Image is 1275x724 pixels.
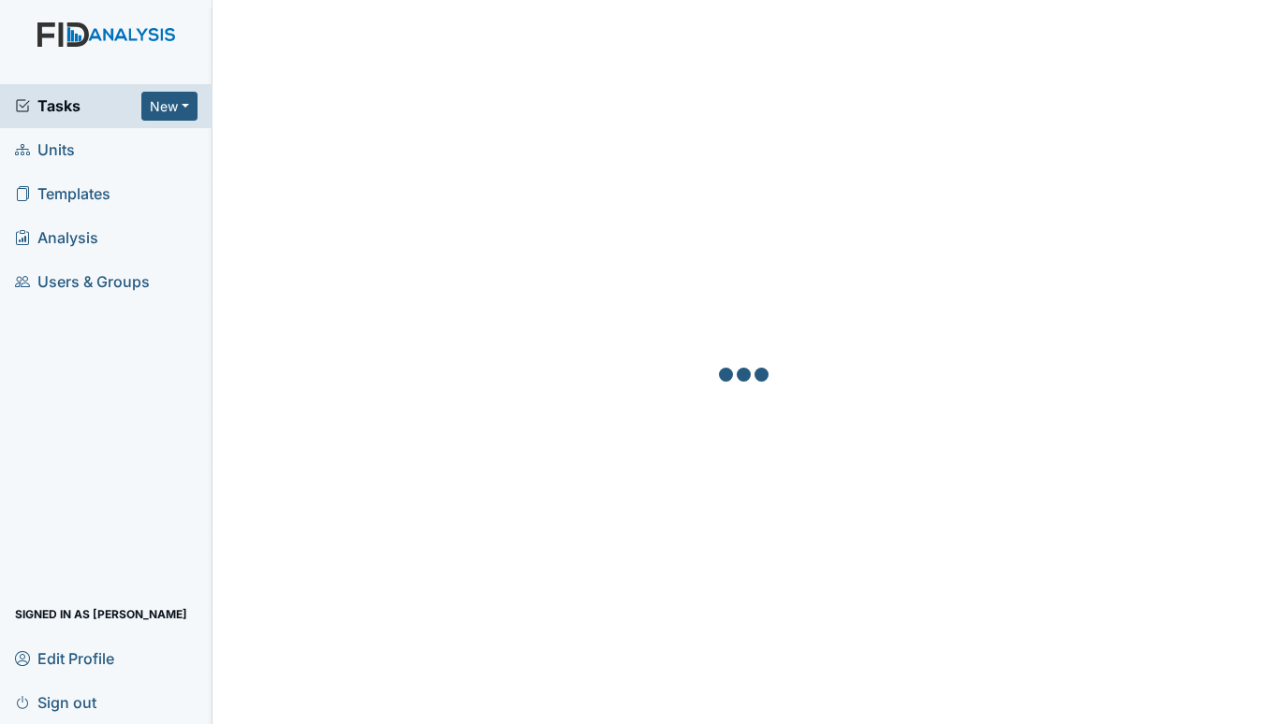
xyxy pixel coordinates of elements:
span: Edit Profile [15,644,114,673]
span: Signed in as [PERSON_NAME] [15,600,187,629]
span: Users & Groups [15,268,150,297]
span: Analysis [15,224,98,253]
span: Units [15,136,75,165]
a: Tasks [15,94,141,117]
span: Templates [15,180,110,209]
span: Sign out [15,688,96,717]
button: New [141,92,198,121]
